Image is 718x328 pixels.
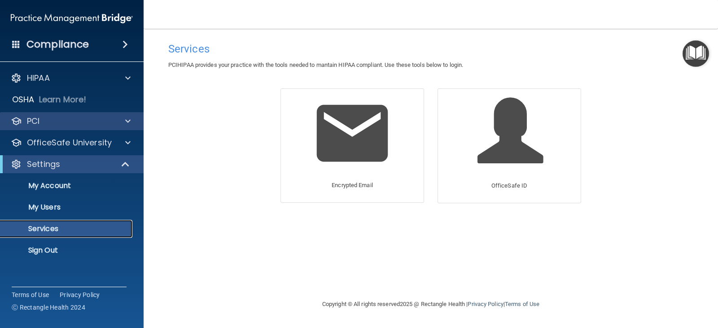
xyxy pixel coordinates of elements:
[332,180,373,191] p: Encrypted Email
[6,246,128,255] p: Sign Out
[683,40,709,67] button: Open Resource Center
[11,73,131,83] a: HIPAA
[12,290,49,299] a: Terms of Use
[11,137,131,148] a: OfficeSafe University
[280,88,424,203] a: Encrypted Email Encrypted Email
[39,94,87,105] p: Learn More!
[563,268,707,304] iframe: Drift Widget Chat Controller
[26,38,89,51] h4: Compliance
[12,303,85,312] span: Ⓒ Rectangle Health 2024
[60,290,100,299] a: Privacy Policy
[6,203,128,212] p: My Users
[11,116,131,127] a: PCI
[505,301,539,307] a: Terms of Use
[6,181,128,190] p: My Account
[12,94,35,105] p: OSHA
[11,159,130,170] a: Settings
[27,116,39,127] p: PCI
[310,91,395,176] img: Encrypted Email
[168,43,693,55] h4: Services
[11,9,133,27] img: PMB logo
[491,180,527,191] p: OfficeSafe ID
[6,224,128,233] p: Services
[27,73,50,83] p: HIPAA
[168,61,463,68] span: PCIHIPAA provides your practice with the tools needed to mantain HIPAA compliant. Use these tools...
[267,290,595,319] div: Copyright © All rights reserved 2025 @ Rectangle Health | |
[27,159,60,170] p: Settings
[468,301,503,307] a: Privacy Policy
[27,137,112,148] p: OfficeSafe University
[438,88,581,203] a: OfficeSafe ID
